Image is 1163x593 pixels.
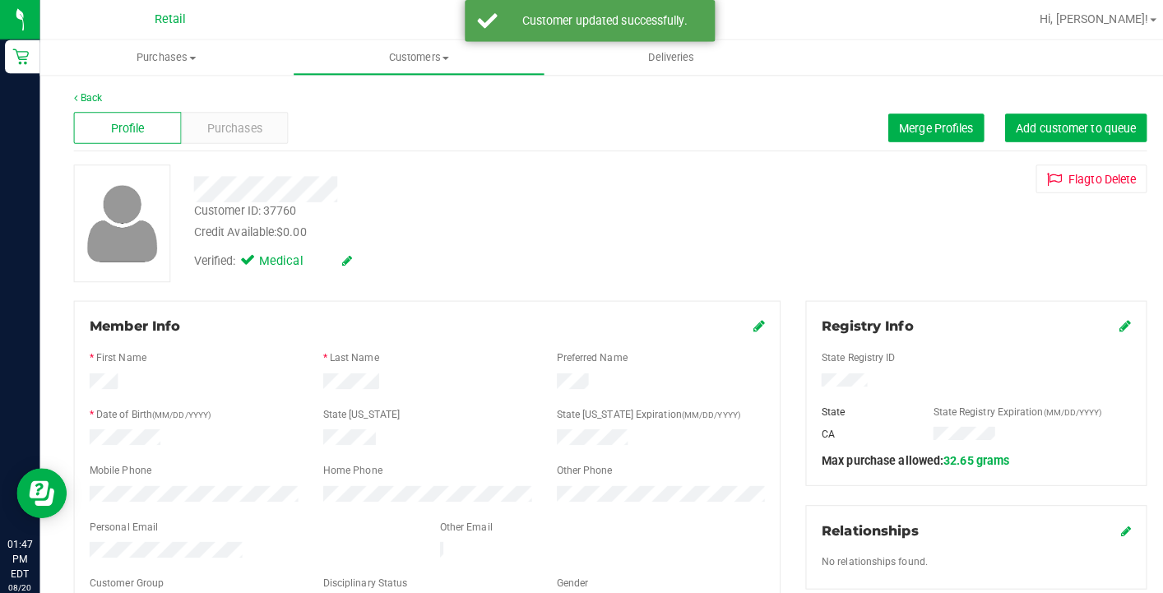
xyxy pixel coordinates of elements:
[318,401,394,415] label: State [US_STATE]
[16,461,66,511] iframe: Resource center
[88,313,178,329] span: Member Info
[537,39,786,74] a: Deliveries
[191,199,292,216] div: Customer ID: 37760
[77,178,164,262] img: user-icon.png
[39,39,289,74] a: Purchases
[875,112,970,140] button: Merge Profiles
[797,398,907,413] div: State
[191,220,707,238] div: Credit Available:
[290,49,537,64] span: Customers
[12,48,29,64] inline-svg: Retail
[7,573,32,586] p: 08/20
[809,313,900,329] span: Registry Info
[88,567,161,581] label: Customer Group
[255,248,321,266] span: Medical
[204,118,258,135] span: Purchases
[318,456,377,470] label: Home Phone
[617,49,707,64] span: Deliveries
[1001,119,1119,132] span: Add customer to queue
[88,456,149,470] label: Mobile Phone
[318,567,401,581] label: Disciplinary Status
[990,112,1130,140] button: Add customer to queue
[88,512,155,526] label: Personal Email
[549,567,580,581] label: Gender
[272,222,302,235] span: $0.00
[1021,162,1130,190] button: Flagto Delete
[95,345,144,359] label: First Name
[1028,401,1086,410] span: (MM/DD/YYYY)
[809,345,882,359] label: State Registry ID
[1025,12,1132,25] span: Hi, [PERSON_NAME]!
[549,401,730,415] label: State [US_STATE] Expiration
[433,512,485,526] label: Other Email
[809,447,994,461] span: Max purchase allowed:
[809,546,914,561] label: No relationships found.
[152,12,183,26] span: Retail
[72,90,100,102] a: Back
[672,404,730,413] span: (MM/DD/YYYY)
[289,39,538,74] a: Customers
[549,345,619,359] label: Preferred Name
[886,119,959,132] span: Merge Profiles
[325,345,373,359] label: Last Name
[39,49,289,64] span: Purchases
[191,248,347,266] div: Verified:
[7,529,32,573] p: 01:47 PM EDT
[95,401,207,415] label: Date of Birth
[109,118,141,135] span: Profile
[809,515,905,530] span: Relationships
[920,398,1086,413] label: State Registry Expiration
[797,420,907,435] div: CA
[929,447,994,461] span: 32.65 grams
[549,456,604,470] label: Other Phone
[150,404,207,413] span: (MM/DD/YYYY)
[499,12,693,29] div: Customer updated successfully.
